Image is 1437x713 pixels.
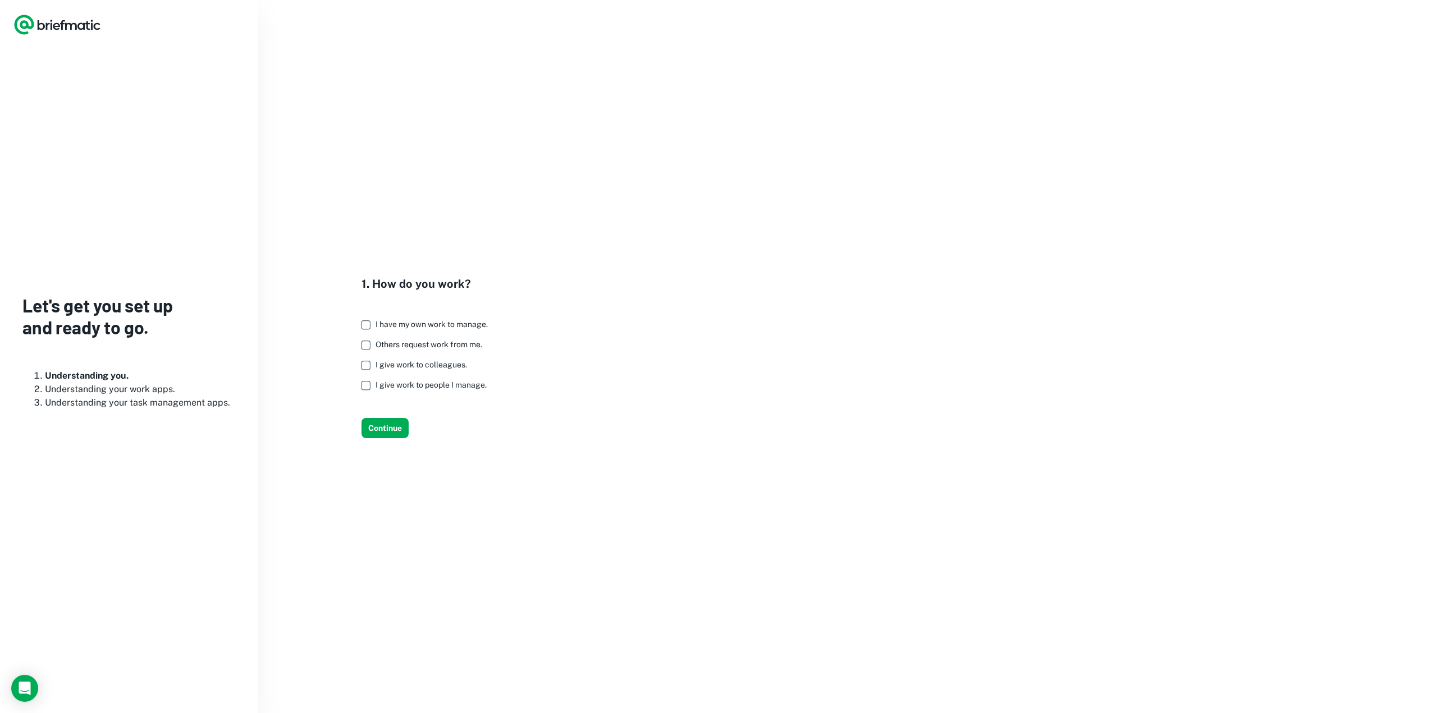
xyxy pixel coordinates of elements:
[361,418,409,438] button: Continue
[376,340,482,349] span: Others request work from me.
[45,383,236,396] li: Understanding your work apps.
[11,675,38,702] div: Load Chat
[376,360,467,369] span: I give work to colleagues.
[376,380,487,389] span: I give work to people I manage.
[376,320,488,329] span: I have my own work to manage.
[13,13,101,36] a: Logo
[45,396,236,410] li: Understanding your task management apps.
[22,295,236,338] h3: Let's get you set up and ready to go.
[45,370,129,381] b: Understanding you.
[361,275,497,292] h4: 1. How do you work?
